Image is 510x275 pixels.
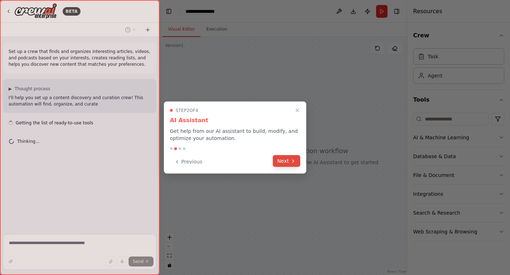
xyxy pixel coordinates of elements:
[293,106,302,115] button: Close walkthrough
[170,156,207,168] button: Previous
[170,128,300,142] p: Get help from our AI assistant to build, modify, and optimize your automation.
[273,155,300,167] button: Next
[170,116,300,125] h3: AI Assistant
[176,108,198,113] span: Step 2 of 4
[164,6,174,16] button: Hide left sidebar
